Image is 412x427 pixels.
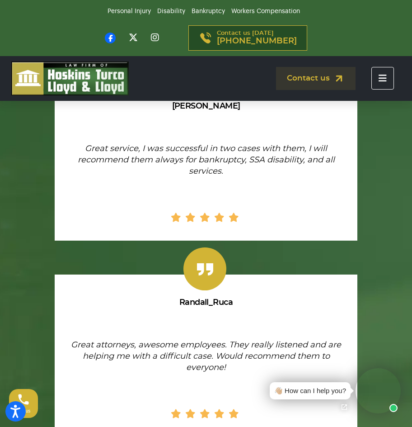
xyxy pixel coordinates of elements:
[335,398,354,417] a: Open chat
[276,67,356,90] a: Contact us
[108,8,151,14] a: Personal Injury
[274,386,346,396] div: 👋🏼 How can I help you?
[66,99,346,114] div: [PERSON_NAME]
[231,8,300,14] a: Workers Compensation
[66,295,346,310] div: Randall_Ruca
[192,8,225,14] a: Bankruptcy
[66,121,346,200] p: Great service, I was successful in two cases with them, I will recommend them always for bankrupt...
[371,67,394,90] button: Toggle navigation
[66,99,346,225] a: [PERSON_NAME] Great service, I was successful in two cases with them, I will recommend them alway...
[66,317,346,396] p: Great attorneys, awesome employees. They really listened and are helping me with a difficult case...
[188,25,307,51] a: Contact us [DATE][PHONE_NUMBER]
[11,62,129,95] img: logo
[217,30,297,46] p: Contact us [DATE]
[217,37,297,46] span: [PHONE_NUMBER]
[66,295,346,421] a: Randall_Ruca Great attorneys, awesome employees. They really listened and are helping me with a d...
[157,8,185,14] a: Disability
